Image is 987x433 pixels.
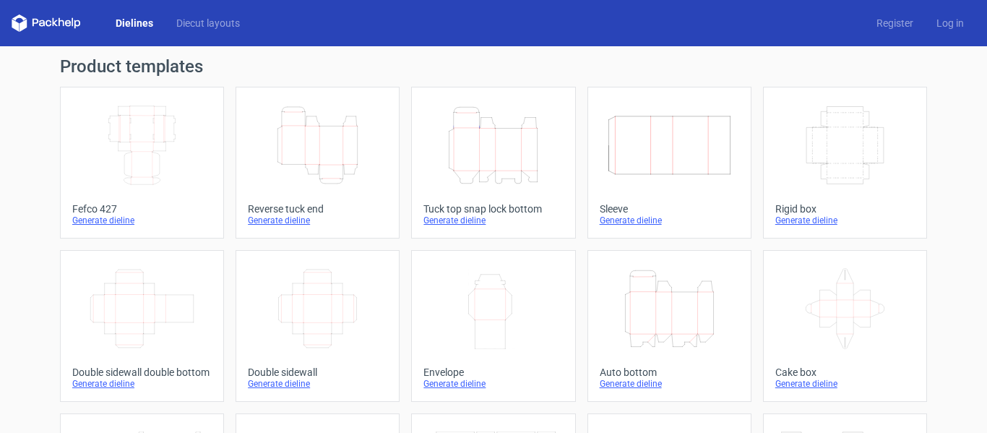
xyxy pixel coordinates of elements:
a: Auto bottomGenerate dieline [587,250,751,402]
a: Dielines [104,16,165,30]
div: Auto bottom [600,366,739,378]
div: Generate dieline [72,378,212,390]
a: Log in [925,16,975,30]
a: Register [865,16,925,30]
div: Double sidewall [248,366,387,378]
div: Generate dieline [423,378,563,390]
h1: Product templates [60,58,927,75]
a: Double sidewall double bottomGenerate dieline [60,250,224,402]
a: Cake boxGenerate dieline [763,250,927,402]
div: Double sidewall double bottom [72,366,212,378]
a: Fefco 427Generate dieline [60,87,224,239]
div: Fefco 427 [72,203,212,215]
a: Tuck top snap lock bottomGenerate dieline [411,87,575,239]
div: Tuck top snap lock bottom [423,203,563,215]
div: Generate dieline [775,215,915,226]
a: Diecut layouts [165,16,251,30]
div: Generate dieline [72,215,212,226]
a: SleeveGenerate dieline [587,87,751,239]
div: Cake box [775,366,915,378]
a: Reverse tuck endGenerate dieline [236,87,400,239]
div: Generate dieline [248,215,387,226]
div: Generate dieline [600,215,739,226]
div: Reverse tuck end [248,203,387,215]
div: Rigid box [775,203,915,215]
div: Generate dieline [775,378,915,390]
div: Generate dieline [600,378,739,390]
a: EnvelopeGenerate dieline [411,250,575,402]
a: Rigid boxGenerate dieline [763,87,927,239]
a: Double sidewallGenerate dieline [236,250,400,402]
div: Envelope [423,366,563,378]
div: Generate dieline [248,378,387,390]
div: Generate dieline [423,215,563,226]
div: Sleeve [600,203,739,215]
